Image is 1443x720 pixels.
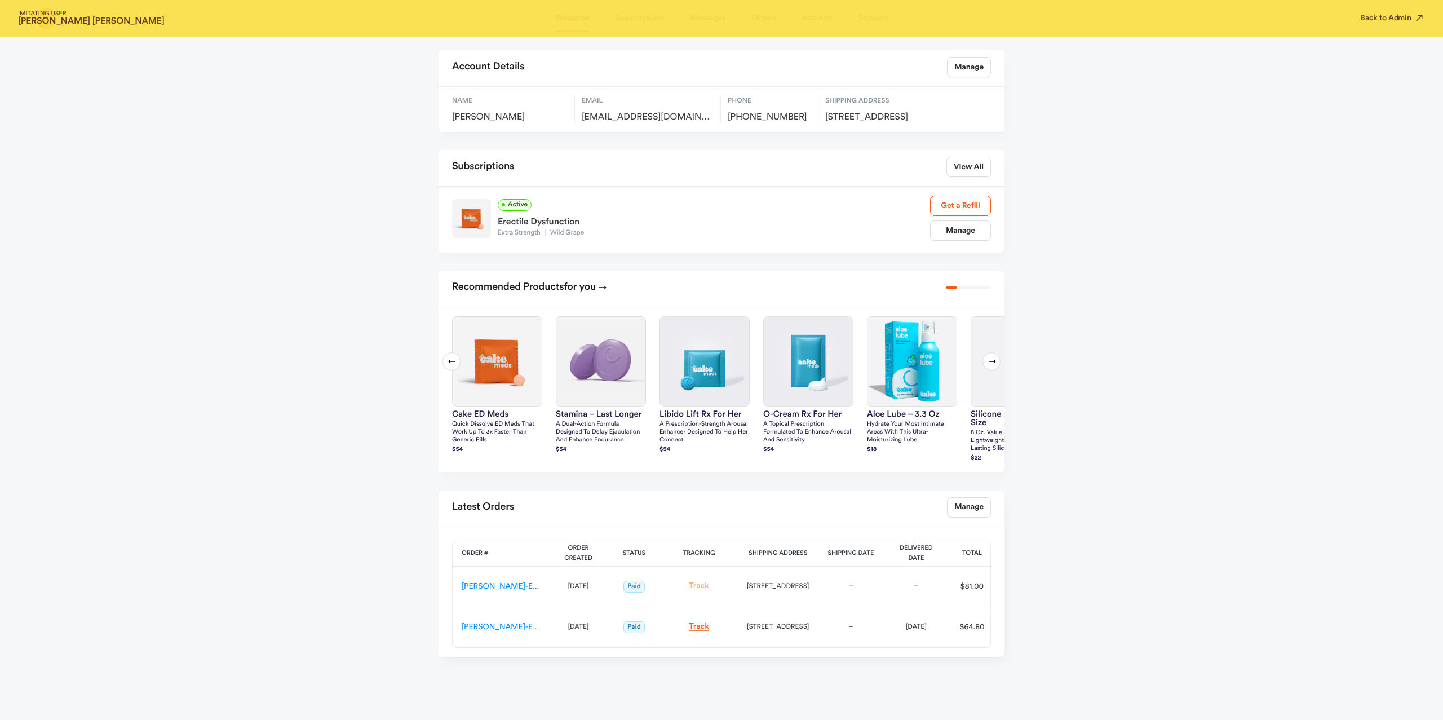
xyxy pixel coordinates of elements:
[453,541,548,567] th: Order #
[498,211,930,229] div: Erectile Dysfunction
[818,541,883,567] th: Shipping Date
[452,447,463,453] strong: $ 54
[582,96,714,106] span: Email
[738,541,818,567] th: Shipping Address
[659,316,750,455] a: Libido Lift Rx For HerLibido Lift Rx For HerA prescription-strength arousal enhancer designed to ...
[892,581,940,592] div: –
[867,317,957,406] img: Aloe Lube – 3.3 oz
[498,229,545,236] span: Extra Strength
[825,96,946,106] span: Shipping Address
[556,447,566,453] strong: $ 54
[462,623,573,631] a: [PERSON_NAME]-ES-00148381
[582,112,714,123] span: dantepgatti@gmail.com
[659,421,750,444] p: A prescription-strength arousal enhancer designed to help her connect
[452,497,514,518] h2: Latest Orders
[747,581,809,592] div: [STREET_ADDRESS]
[747,621,809,633] div: [STREET_ADDRESS]
[947,57,991,77] a: Manage
[971,316,1061,463] a: silicone lube – value sizesilicone lube – value size8 oz. Value size ultra lightweight, extremely...
[867,447,877,453] strong: $ 18
[498,211,930,238] a: Erectile DysfunctionExtra StrengthWild Grape
[557,581,599,592] div: [DATE]
[689,622,709,631] a: Track
[764,317,853,406] img: O-Cream Rx for Her
[930,220,991,241] a: Manage
[971,429,1061,453] p: 8 oz. Value size ultra lightweight, extremely long-lasting silicone formula
[827,581,874,592] div: –
[949,541,995,567] th: Total
[453,317,542,406] img: Cake ED Meds
[827,621,874,633] div: –
[545,229,588,236] span: Wild Grape
[763,447,774,453] strong: $ 54
[1360,12,1425,24] button: Back to Admin
[689,582,709,590] a: Track
[18,11,165,17] span: IMITATING USER
[867,316,957,455] a: Aloe Lube – 3.3 ozAloe Lube – 3.3 ozHydrate your most intimate areas with this ultra-moisturizing...
[892,621,940,633] div: [DATE]
[883,541,949,567] th: Delivered Date
[953,581,991,592] div: $81.00
[971,317,1060,406] img: silicone lube – value size
[728,96,811,106] span: Phone
[452,96,568,106] span: Name
[452,410,542,418] h3: Cake ED Meds
[608,541,660,567] th: Status
[971,410,1061,427] h3: silicone lube – value size
[623,621,645,633] span: Paid
[867,421,957,444] p: Hydrate your most intimate areas with this ultra-moisturizing lube
[556,316,646,455] a: Stamina – Last LongerStamina – Last LongerA dual-action formula designed to delay ejaculation and...
[564,282,596,292] span: for you
[659,410,750,418] h3: Libido Lift Rx For Her
[946,157,991,177] a: View All
[498,199,532,211] span: Active
[452,316,542,455] a: Cake ED MedsCake ED MedsQuick dissolve ED Meds that work up to 3x faster than generic pills$54
[930,196,991,216] a: Get a Refill
[763,421,853,444] p: A topical prescription formulated to enhance arousal and sensitivity
[452,277,607,298] h2: Recommended Products
[452,157,514,177] h2: Subscriptions
[18,17,165,26] strong: [PERSON_NAME] [PERSON_NAME]
[452,112,568,123] span: [PERSON_NAME]
[659,447,670,453] strong: $ 54
[763,410,853,418] h3: O-Cream Rx for Her
[825,112,946,123] span: 214 cedar grove rd, Toms river, US, 08753
[557,621,599,633] div: [DATE]
[623,581,645,593] span: Paid
[728,112,811,123] span: [PHONE_NUMBER]
[452,57,524,77] h2: Account Details
[556,421,646,444] p: A dual-action formula designed to delay ejaculation and enhance endurance
[953,621,991,633] div: $64.80
[660,541,738,567] th: Tracking
[763,316,853,455] a: O-Cream Rx for HerO-Cream Rx for HerA topical prescription formulated to enhance arousal and sens...
[660,317,749,406] img: Libido Lift Rx For Her
[548,541,608,567] th: Order Created
[462,582,574,590] a: [PERSON_NAME]-ES-00162279
[452,199,491,238] img: Extra Strength
[971,455,981,461] strong: $ 22
[867,410,957,418] h3: Aloe Lube – 3.3 oz
[556,317,645,406] img: Stamina – Last Longer
[452,421,542,444] p: Quick dissolve ED Meds that work up to 3x faster than generic pills
[947,497,991,518] a: Manage
[556,410,646,418] h3: Stamina – Last Longer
